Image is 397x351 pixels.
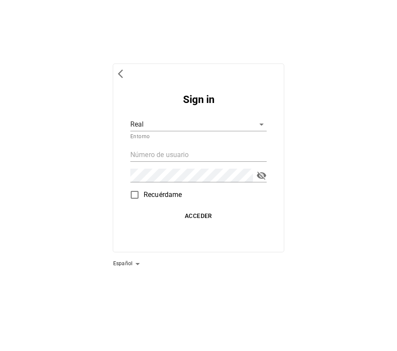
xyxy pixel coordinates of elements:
button: Acceder [130,208,267,224]
div: Real [130,118,267,131]
span: Recuérdame [144,190,182,200]
button: toggle password visibility [256,165,267,186]
button: back to previous environments [115,66,131,82]
p: Entorno [130,133,267,141]
input: Número de usuario [130,148,267,162]
img: ACwAAAAAAQABAAACADs= [198,85,199,85]
div: Español [113,257,143,271]
h2: Sign in [130,94,267,106]
span: Acceder [134,211,263,221]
